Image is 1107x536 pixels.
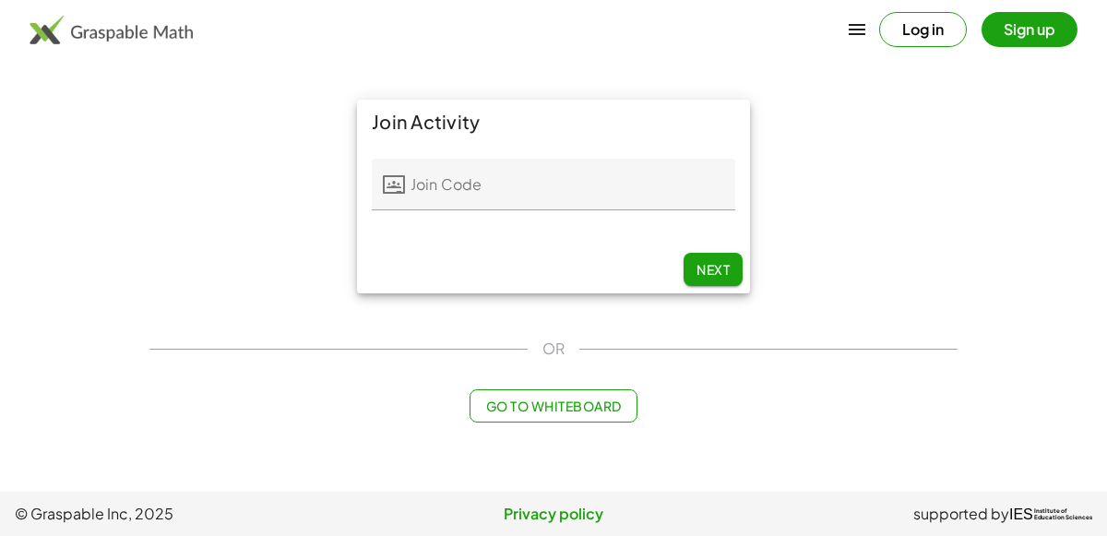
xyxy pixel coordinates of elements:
[1009,503,1092,525] a: IESInstitute ofEducation Sciences
[1009,506,1033,523] span: IES
[879,12,967,47] button: Log in
[913,503,1009,525] span: supported by
[470,389,637,423] button: Go to Whiteboard
[15,503,374,525] span: © Graspable Inc, 2025
[374,503,732,525] a: Privacy policy
[485,398,621,414] span: Go to Whiteboard
[1034,508,1092,521] span: Institute of Education Sciences
[982,12,1077,47] button: Sign up
[357,100,750,144] div: Join Activity
[696,261,730,278] span: Next
[542,338,565,360] span: OR
[684,253,743,286] button: Next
